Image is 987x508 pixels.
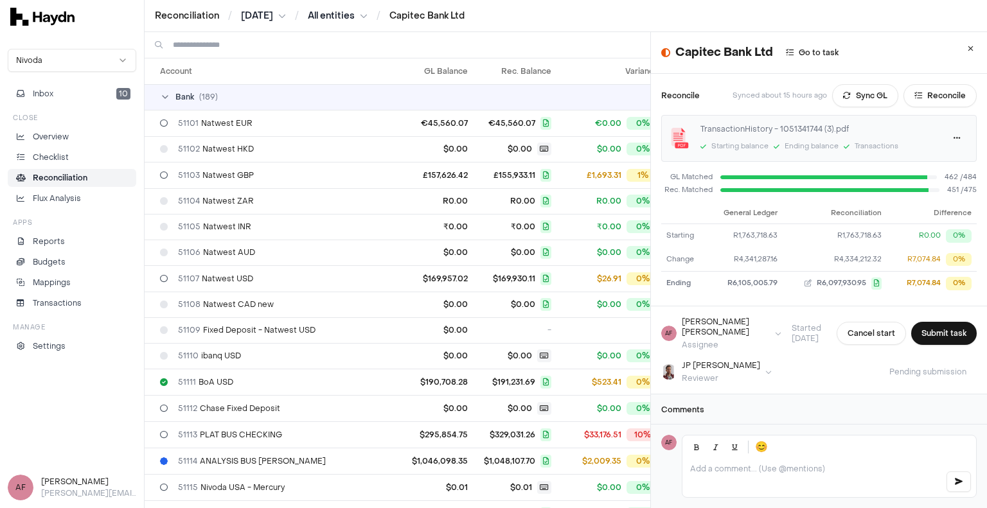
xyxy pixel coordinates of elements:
[582,456,621,466] span: $2,009.35
[508,144,532,154] span: $0.00
[492,377,535,387] span: $191,231.69
[178,299,274,310] span: Natwest CAD new
[700,123,935,135] div: TransactionHistory - 1051341744 (3).pdf
[711,231,778,241] div: R1,763,718.63
[488,118,535,128] span: €45,560.07
[401,292,473,317] td: $0.00
[919,231,941,241] div: R0.00
[726,438,744,456] button: Underline (Ctrl+U)
[178,274,253,284] span: Natwest USD
[597,247,621,258] span: $0.00
[178,196,200,206] span: 51104
[661,42,846,63] div: Capitec Bank Ltd
[178,377,196,387] span: 51111
[178,247,255,258] span: Natwest AUD
[292,9,301,22] span: /
[33,172,87,184] p: Reconciliation
[903,84,977,107] a: Reconcile
[946,253,972,267] div: 0%
[155,10,465,22] nav: breadcrumb
[401,421,473,448] td: $295,854.75
[401,110,473,136] td: €45,560.07
[661,272,706,295] td: Ending
[661,90,700,101] h3: Reconcile
[907,254,941,265] div: R7,074.84
[661,435,677,450] span: AF
[8,253,136,271] a: Budgets
[401,343,473,369] td: $0.00
[401,188,473,214] td: R0.00
[33,88,53,100] span: Inbox
[226,9,235,22] span: /
[33,256,66,268] p: Budgets
[241,10,286,22] button: [DATE]
[145,58,401,84] th: Account
[178,482,198,493] span: 51115
[596,196,621,206] span: R0.00
[178,351,241,361] span: ibanq USD
[401,395,473,421] td: $0.00
[178,351,199,361] span: 51110
[178,144,200,154] span: 51102
[627,117,659,130] div: 0%
[10,8,75,26] img: svg+xml,%3c
[401,136,473,162] td: $0.00
[788,254,882,265] button: R4,334,212.32
[946,229,972,243] div: 0%
[711,141,769,152] div: Starting balance
[508,403,532,414] span: $0.00
[178,403,197,414] span: 51112
[178,170,254,180] span: Natwest GBP
[473,58,556,84] th: Rec. Balance
[8,475,33,500] span: AF
[155,10,219,22] a: Reconciliation
[627,402,659,415] div: 0%
[946,277,972,290] div: 0%
[178,456,197,466] span: 51114
[887,204,977,224] th: Difference
[627,428,659,441] div: 10%
[178,430,197,440] span: 51113
[8,274,136,292] a: Mappings
[947,185,977,196] span: 451 / 475
[707,438,725,456] button: Italic (Ctrl+I)
[33,152,69,163] p: Checklist
[308,10,368,22] button: All entities
[178,377,233,387] span: BoA USD
[597,144,621,154] span: $0.00
[711,254,778,265] div: R4,341,287.16
[401,214,473,240] td: ₹0.00
[41,487,136,499] p: [PERSON_NAME][EMAIL_ADDRESS][DOMAIN_NAME]
[8,337,136,355] a: Settings
[706,204,783,224] th: General Ledger
[401,265,473,292] td: $169,957.02
[178,222,200,232] span: 51105
[627,143,659,155] div: 0%
[627,455,659,468] div: 0%
[778,42,846,63] button: Go to task
[484,456,535,466] span: $1,048,107.70
[597,222,621,232] span: ₹0.00
[374,9,383,22] span: /
[8,294,136,312] a: Transactions
[199,92,218,102] span: ( 189 )
[682,360,760,371] div: JP [PERSON_NAME]
[511,299,535,310] span: $0.00
[627,272,659,285] div: 0%
[661,185,713,196] div: Rec. Matched
[587,170,621,180] span: £1,693.31
[116,88,130,100] span: 10
[178,403,280,414] span: Chase Fixed Deposit
[879,367,977,377] span: Pending submission
[178,118,253,128] span: Natwest EUR
[401,240,473,265] td: $0.00
[597,274,621,284] span: $26.91
[627,246,659,259] div: 0%
[178,144,254,154] span: Natwest HKD
[911,322,977,345] button: Submit task
[627,349,659,362] div: 0%
[178,482,285,493] span: Nivoda USA - Mercury
[178,299,200,310] span: 51108
[508,351,532,361] span: $0.00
